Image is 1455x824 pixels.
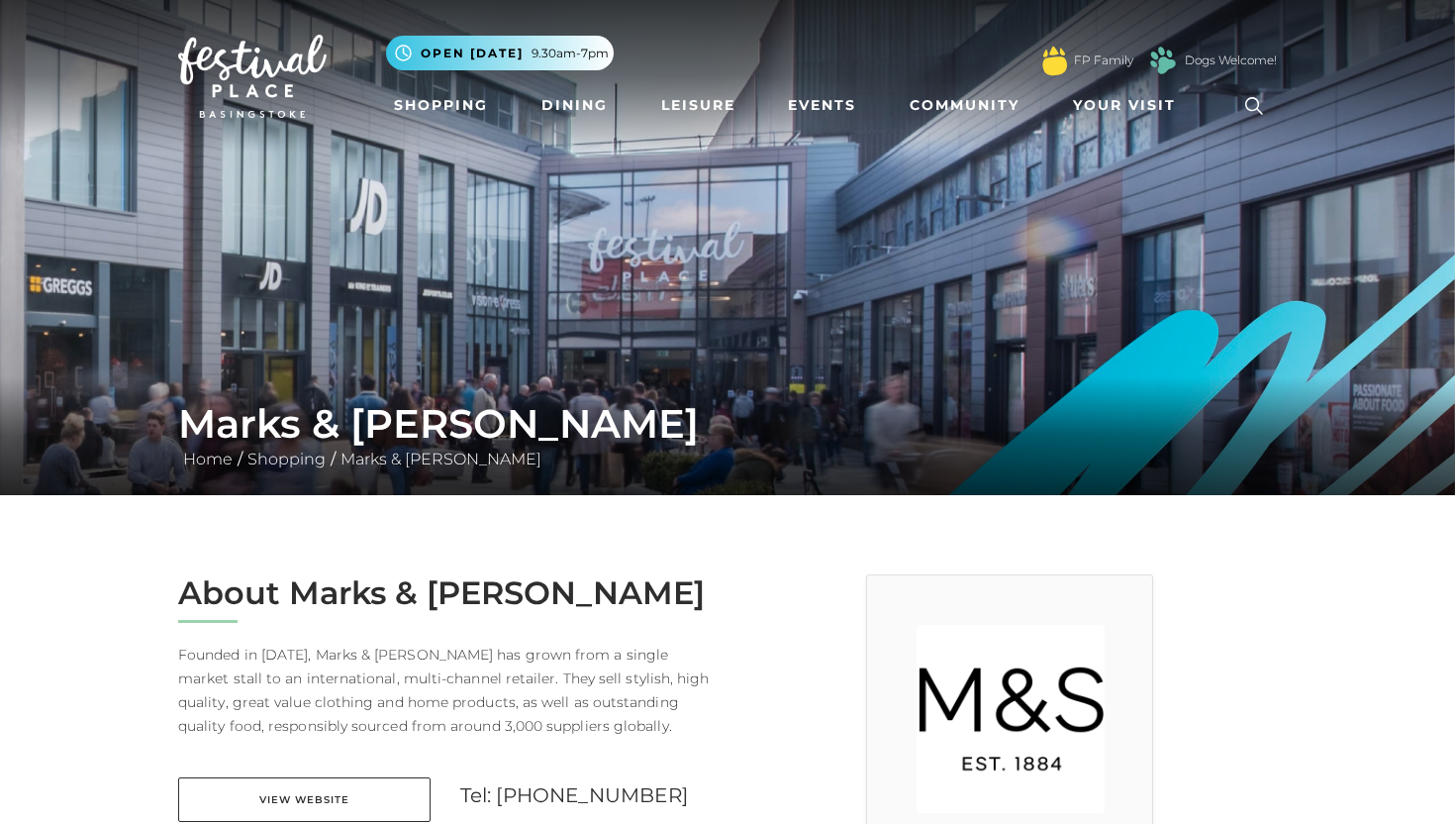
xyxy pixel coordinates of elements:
[460,783,688,807] a: Tel: [PHONE_NUMBER]
[178,450,238,468] a: Home
[386,36,614,70] button: Open [DATE] 9.30am-7pm
[1073,95,1176,116] span: Your Visit
[386,87,496,124] a: Shopping
[178,35,327,118] img: Festival Place Logo
[178,400,1277,448] h1: Marks & [PERSON_NAME]
[1074,51,1133,69] a: FP Family
[653,87,743,124] a: Leisure
[163,400,1292,471] div: / /
[421,45,524,62] span: Open [DATE]
[532,45,609,62] span: 9.30am-7pm
[178,574,713,612] h2: About Marks & [PERSON_NAME]
[178,643,713,738] p: Founded in [DATE], Marks & [PERSON_NAME] has grown from a single market stall to an international...
[242,450,331,468] a: Shopping
[780,87,864,124] a: Events
[533,87,616,124] a: Dining
[1185,51,1277,69] a: Dogs Welcome!
[178,777,431,822] a: View Website
[902,87,1027,124] a: Community
[1065,87,1194,124] a: Your Visit
[336,450,546,468] a: Marks & [PERSON_NAME]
